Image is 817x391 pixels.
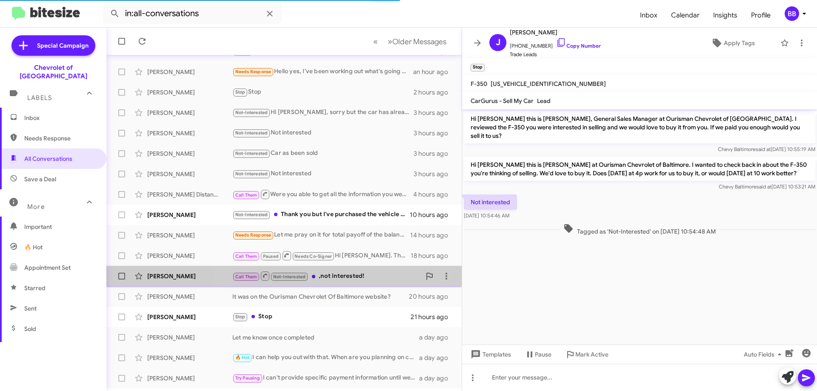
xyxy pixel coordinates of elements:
div: BB [785,6,799,21]
span: Older Messages [392,37,446,46]
div: [PERSON_NAME] [147,333,232,342]
div: ,not interested! [232,271,421,281]
div: [PERSON_NAME] [147,108,232,117]
span: [DATE] 10:54:46 AM [464,212,509,219]
span: Call Them [235,274,257,280]
button: BB [777,6,808,21]
span: Tagged as 'Not-Interested' on [DATE] 10:54:48 AM [560,223,719,236]
span: Pause [535,347,551,362]
div: Thank you but I've purchased the vehicle already. [232,210,410,220]
div: Stop [232,312,411,322]
span: Not-Interested [235,212,268,217]
div: [PERSON_NAME] [147,231,232,240]
div: a day ago [419,333,455,342]
span: Stop [235,314,246,320]
div: I can't provide specific payment information until we send it over to the banks, but I suggest vi... [232,373,419,383]
span: Not-Interested [235,110,268,115]
span: All Conversations [24,154,72,163]
span: Needs Response [24,134,97,143]
button: Templates [462,347,518,362]
span: » [388,36,392,47]
div: [PERSON_NAME] [147,129,232,137]
a: Copy Number [556,43,601,49]
div: [PERSON_NAME] [147,272,232,280]
div: [PERSON_NAME] [147,313,232,321]
div: Were you able to get all the information you were looking for [DATE] ? [232,189,413,200]
div: Not interested [232,128,414,138]
div: [PERSON_NAME] Distance [147,190,232,199]
span: [US_VEHICLE_IDENTIFICATION_NUMBER] [491,80,606,88]
button: Pause [518,347,558,362]
span: [PERSON_NAME] [510,27,601,37]
a: Special Campaign [11,35,95,56]
span: Stop [235,89,246,95]
div: Let me know once completed [232,333,419,342]
span: Lead [537,97,551,105]
div: [PERSON_NAME] [147,251,232,260]
button: Next [383,33,451,50]
span: More [27,203,45,211]
div: [PERSON_NAME] [147,88,232,97]
span: Try Pausing [235,375,260,381]
div: [PERSON_NAME] [147,170,232,178]
span: Inbox [24,114,97,122]
span: Chevy Baltimore [DATE] 10:53:21 AM [719,183,815,190]
span: « [373,36,378,47]
a: Insights [706,3,744,28]
div: It was on the Ourisman Chevrolet Of Baltimore website? [232,292,409,301]
div: 10 hours ago [410,211,455,219]
div: a day ago [419,354,455,362]
div: [PERSON_NAME] [147,149,232,158]
span: 🔥 Hot [235,355,250,360]
div: 3 hours ago [414,108,455,117]
div: [PERSON_NAME] [147,292,232,301]
span: J [496,36,500,49]
span: CarGurus - Sell My Car [471,97,534,105]
span: Calendar [664,3,706,28]
div: an hour ago [413,68,455,76]
span: Paused [263,254,279,259]
div: [PERSON_NAME] [147,374,232,382]
span: Auto Fields [744,347,785,362]
span: Not-Interested [235,130,268,136]
span: Trade Leads [510,50,601,59]
span: said at [757,183,771,190]
span: Chevy Baltimore [DATE] 10:55:19 AM [718,146,815,152]
span: Mark Active [575,347,608,362]
div: Stop [232,87,414,97]
div: Hello yes, I've been working out what's going on with a trade for a trax. I've been working with ... [232,67,413,77]
div: 3 hours ago [414,149,455,158]
span: Needs Co-Signer [294,254,332,259]
span: Not-Interested [235,171,268,177]
div: a day ago [419,374,455,382]
span: Important [24,223,97,231]
span: Apply Tags [724,35,755,51]
span: Special Campaign [37,41,89,50]
button: Previous [368,33,383,50]
div: Car as been sold [232,148,414,158]
div: [PERSON_NAME] [147,354,232,362]
p: Hi [PERSON_NAME] this is [PERSON_NAME] at Ourisman Chevrolet of Baltimore. I wanted to check back... [464,157,815,181]
span: [PHONE_NUMBER] [510,37,601,50]
span: Not-Interested [235,151,268,156]
div: I can help you out with that. When are you planning on coming down to possibly finalize your deal... [232,353,419,362]
div: 21 hours ago [411,313,455,321]
span: Save a Deal [24,175,56,183]
div: Not interested [232,169,414,179]
span: Call Them [235,254,257,259]
div: 4 hours ago [413,190,455,199]
span: F-350 [471,80,487,88]
div: [PERSON_NAME] [147,68,232,76]
div: Let me pray on it for total payoff of the balance. 54,436 mi. [232,230,410,240]
div: 14 hours ago [410,231,455,240]
button: Auto Fields [737,347,791,362]
div: Hi [PERSON_NAME]. Thank you for the follow-up The sales person was excellent and I was ready to u... [232,250,411,261]
nav: Page navigation example [369,33,451,50]
p: Not interested [464,194,517,210]
span: Sent [24,304,37,313]
span: Call Them [235,192,257,198]
a: Profile [744,3,777,28]
a: Inbox [633,3,664,28]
